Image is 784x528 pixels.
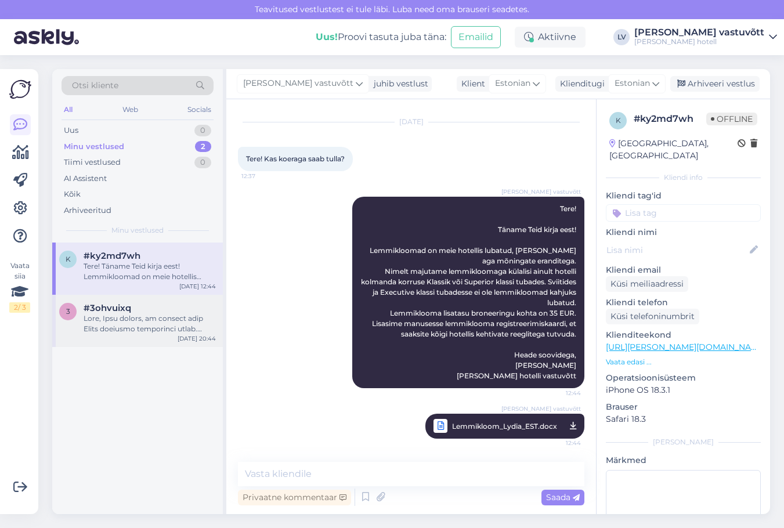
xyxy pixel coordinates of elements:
p: Vaata edasi ... [606,357,761,367]
div: 0 [194,157,211,168]
div: Tere! Täname Teid kirja eest! Lemmikloomad on meie hotellis lubatud, [PERSON_NAME] aga mõningate ... [84,261,216,282]
span: 12:37 [241,172,285,180]
div: Uus [64,125,78,136]
p: Kliendi email [606,264,761,276]
input: Lisa tag [606,204,761,222]
p: Kliendi tag'id [606,190,761,202]
span: Lemmikloom_Lydia_EST.docx [452,419,557,433]
div: [GEOGRAPHIC_DATA], [GEOGRAPHIC_DATA] [609,138,738,162]
div: Arhiveeritud [64,205,111,216]
span: #ky2md7wh [84,251,140,261]
button: Emailid [451,26,501,48]
div: LV [613,29,630,45]
span: Tere! Täname Teid kirja eest! Lemmikloomad on meie hotellis lubatud, [PERSON_NAME] aga mõningate ... [361,204,578,380]
div: Proovi tasuta juba täna: [316,30,446,44]
p: Brauser [606,401,761,413]
span: Saada [546,492,580,502]
div: Küsi telefoninumbrit [606,309,699,324]
div: [DATE] [238,117,584,127]
div: [PERSON_NAME] [606,437,761,447]
span: Minu vestlused [111,225,164,236]
div: AI Assistent [64,173,107,185]
div: Klienditugi [555,78,605,90]
div: [PERSON_NAME] hotell [634,37,764,46]
div: Klient [457,78,485,90]
span: 12:44 [537,389,581,397]
span: Estonian [615,77,650,90]
div: # ky2md7wh [634,112,706,126]
p: Klienditeekond [606,329,761,341]
span: Otsi kliente [72,79,118,92]
div: juhib vestlust [369,78,428,90]
div: Küsi meiliaadressi [606,276,688,292]
span: Tere! Kas koeraga saab tulla? [246,154,345,163]
div: Socials [185,102,214,117]
span: Estonian [495,77,530,90]
p: Safari 18.3 [606,413,761,425]
div: Aktiivne [515,27,586,48]
div: [DATE] 12:44 [179,282,216,291]
p: Kliendi nimi [606,226,761,238]
div: Kõik [64,189,81,200]
span: k [616,116,621,125]
div: Vaata siia [9,261,30,313]
span: [PERSON_NAME] vastuvõtt [501,187,581,196]
div: Web [120,102,140,117]
div: [DATE] 20:44 [178,334,216,343]
div: 2 / 3 [9,302,30,313]
div: Privaatne kommentaar [238,490,351,505]
p: Operatsioonisüsteem [606,372,761,384]
p: Kliendi telefon [606,296,761,309]
div: Tiimi vestlused [64,157,121,168]
span: [PERSON_NAME] vastuvõtt [243,77,353,90]
span: 12:44 [537,436,581,450]
a: [URL][PERSON_NAME][DOMAIN_NAME] [606,342,766,352]
span: Offline [706,113,757,125]
div: 0 [194,125,211,136]
b: Uus! [316,31,338,42]
img: Askly Logo [9,78,31,100]
div: All [62,102,75,117]
p: Märkmed [606,454,761,466]
div: Minu vestlused [64,141,124,153]
div: 2 [195,141,211,153]
span: #3ohvuixq [84,303,131,313]
div: [PERSON_NAME] vastuvõtt [634,28,764,37]
a: [PERSON_NAME] vastuvõttLemmikloom_Lydia_EST.docx12:44 [425,414,584,439]
span: 3 [66,307,70,316]
div: Lore, Ipsu dolors, am consect adip Elits doeiusmo temporinci utlab. Etdolore Magna aliquae admini... [84,313,216,334]
span: k [66,255,71,263]
span: [PERSON_NAME] vastuvõtt [501,404,581,413]
div: Arhiveeri vestlus [670,76,760,92]
a: [PERSON_NAME] vastuvõtt[PERSON_NAME] hotell [634,28,777,46]
div: Kliendi info [606,172,761,183]
input: Lisa nimi [606,244,747,256]
p: iPhone OS 18.3.1 [606,384,761,396]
